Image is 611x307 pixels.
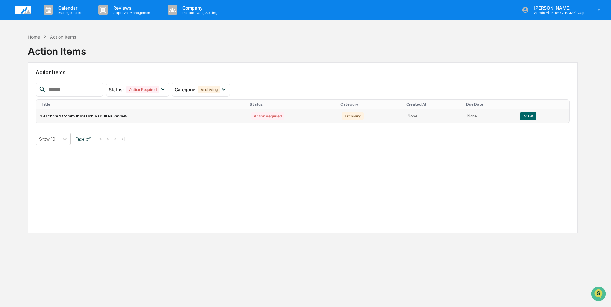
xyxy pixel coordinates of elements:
div: Archiving [198,86,220,93]
a: 🗄️Attestations [44,78,82,90]
div: We're available if you need us! [22,55,81,61]
div: Start new chat [22,49,105,55]
p: Admin • [PERSON_NAME] Capital Management [529,11,588,15]
button: View [520,112,536,120]
span: Preclearance [13,81,41,87]
td: None [404,109,464,123]
p: People, Data, Settings [177,11,223,15]
p: Reviews [108,5,155,11]
h2: Action Items [36,69,570,76]
div: Home [28,34,40,40]
div: Action Items [50,34,76,40]
a: Powered byPylon [45,108,77,113]
span: Page 1 of 1 [75,136,91,141]
div: Action Items [28,40,86,57]
div: 🗄️ [46,81,52,86]
p: Company [177,5,223,11]
p: Approval Management [108,11,155,15]
td: 1 Archived Communication Requires Review [36,109,247,123]
div: Created At [406,102,461,107]
p: How can we help? [6,13,116,24]
div: 🖐️ [6,81,12,86]
span: Category : [175,87,195,92]
span: Status : [109,87,124,92]
a: View [520,114,536,118]
img: 1746055101610-c473b297-6a78-478c-a979-82029cc54cd1 [6,49,18,61]
div: Action Required [126,86,159,93]
a: 🖐️Preclearance [4,78,44,90]
a: 🔎Data Lookup [4,90,43,102]
p: Manage Tasks [53,11,85,15]
iframe: Open customer support [591,286,608,303]
button: > [112,136,118,141]
div: Archiving [342,112,364,120]
div: Status [250,102,335,107]
div: Action Required [251,112,284,120]
button: |< [96,136,104,141]
div: 🔎 [6,93,12,99]
p: [PERSON_NAME] [529,5,588,11]
span: Data Lookup [13,93,40,99]
button: >| [119,136,127,141]
p: Calendar [53,5,85,11]
button: < [105,136,111,141]
div: Due Date [466,102,513,107]
button: Start new chat [109,51,116,59]
span: Attestations [53,81,79,87]
div: Title [41,102,245,107]
div: Category [340,102,401,107]
span: Pylon [64,109,77,113]
td: None [464,109,516,123]
img: logo [15,6,31,14]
